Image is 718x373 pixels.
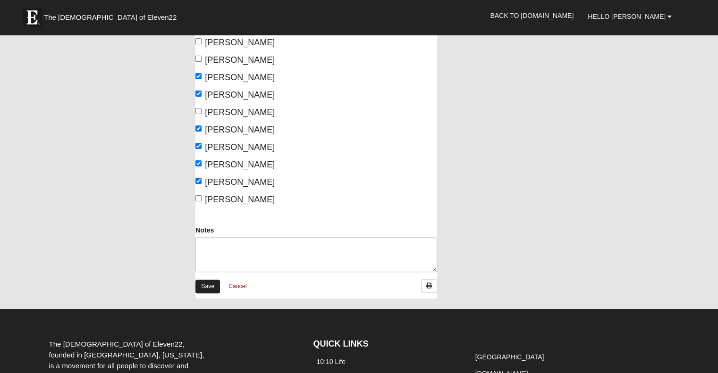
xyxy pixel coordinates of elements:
input: [PERSON_NAME] [195,125,202,132]
span: [PERSON_NAME] [205,55,275,65]
span: Hello [PERSON_NAME] [588,13,666,20]
a: Hello [PERSON_NAME] [581,5,679,28]
span: [PERSON_NAME] [205,90,275,99]
input: [PERSON_NAME] [195,108,202,114]
span: [PERSON_NAME] [205,177,275,187]
a: Back to [DOMAIN_NAME] [483,4,581,27]
a: Save [195,280,220,293]
input: [PERSON_NAME] [195,38,202,44]
span: [PERSON_NAME] [205,195,275,204]
input: [PERSON_NAME] [195,195,202,201]
input: [PERSON_NAME] [195,73,202,79]
input: [PERSON_NAME] [195,143,202,149]
span: [PERSON_NAME] [205,108,275,117]
input: [PERSON_NAME] [195,160,202,166]
img: Eleven22 logo [23,8,42,27]
a: Cancel [222,279,253,294]
h4: QUICK LINKS [313,339,457,349]
input: [PERSON_NAME] [195,56,202,62]
a: Print Attendance Roster [421,279,437,293]
span: [PERSON_NAME] [205,38,275,47]
span: [PERSON_NAME] [205,142,275,152]
span: [PERSON_NAME] [205,73,275,82]
input: [PERSON_NAME] [195,91,202,97]
span: The [DEMOGRAPHIC_DATA] of Eleven22 [44,13,177,22]
label: Notes [195,225,214,235]
span: [PERSON_NAME] [205,160,275,169]
a: The [DEMOGRAPHIC_DATA] of Eleven22 [18,3,207,27]
input: [PERSON_NAME] [195,178,202,184]
span: [PERSON_NAME] [205,125,275,134]
a: [GEOGRAPHIC_DATA] [475,353,544,361]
